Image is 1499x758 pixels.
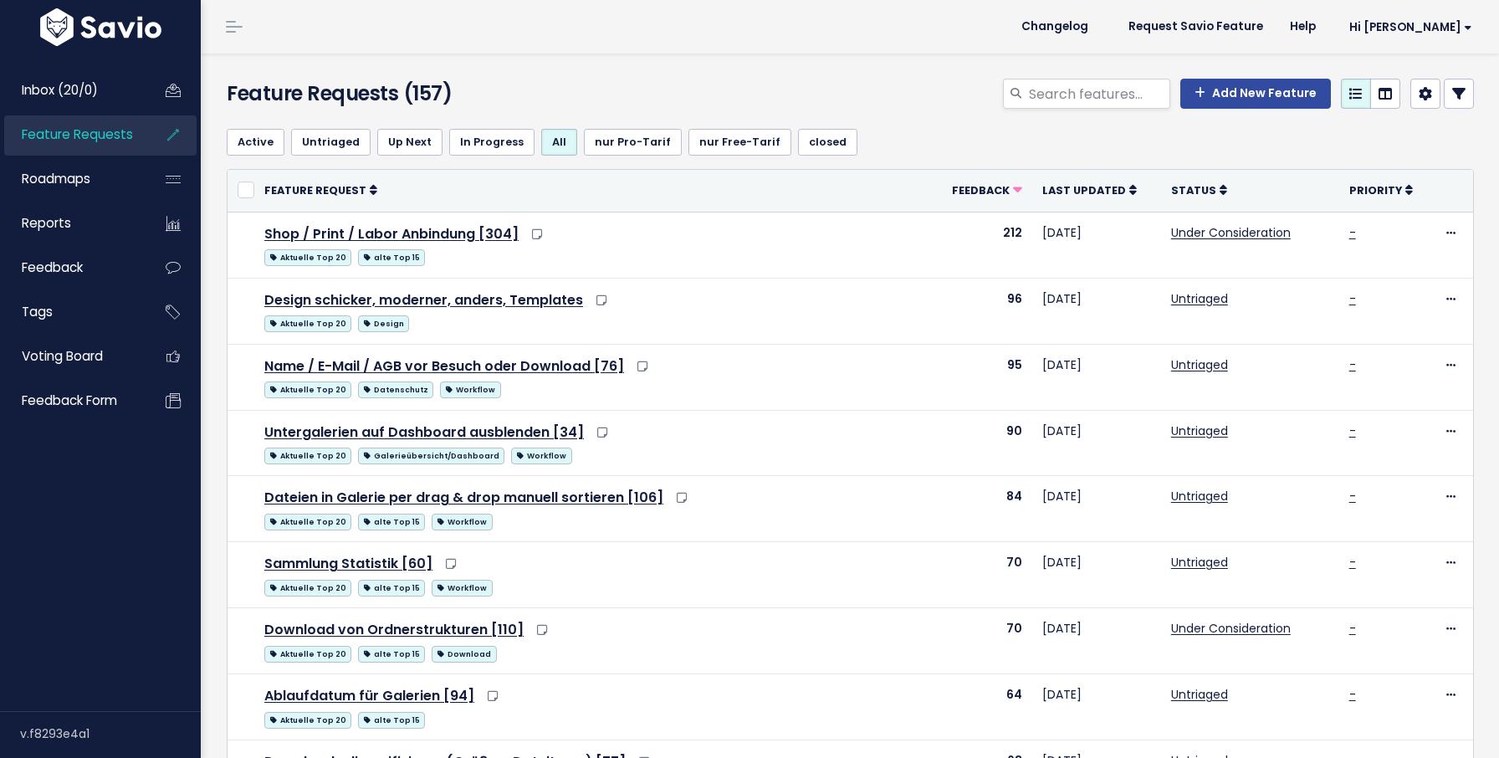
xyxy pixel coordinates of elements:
a: Roadmaps [4,160,139,198]
a: Untriaged [1171,356,1228,373]
a: Up Next [377,129,443,156]
span: Workflow [432,580,492,597]
a: Request Savio Feature [1115,14,1276,39]
span: alte Top 15 [358,712,425,729]
a: Feedback form [4,382,139,420]
td: 84 [931,476,1032,542]
span: Aktuelle Top 20 [264,580,351,597]
a: Sammlung Statistik [60] [264,554,432,573]
span: Reports [22,214,71,232]
a: Aktuelle Top 20 [264,378,351,399]
span: Tags [22,303,53,320]
a: Aktuelle Top 20 [264,510,351,531]
a: Tags [4,293,139,331]
a: Download von Ordnerstrukturen [110] [264,620,524,639]
a: - [1349,620,1356,637]
span: Aktuelle Top 20 [264,514,351,530]
a: Workflow [432,510,492,531]
input: Search features... [1027,79,1170,109]
span: Status [1171,183,1216,197]
div: v.f8293e4a1 [20,712,201,755]
a: Under Consideration [1171,620,1291,637]
span: Workflow [432,514,492,530]
td: 64 [931,674,1032,740]
a: - [1349,554,1356,571]
span: alte Top 15 [358,646,425,663]
a: Add New Feature [1180,79,1331,109]
span: Galerieübersicht/Dashboard [358,448,504,464]
a: Reports [4,204,139,243]
span: Feedback form [22,392,117,409]
a: Untriaged [1171,423,1228,439]
a: Aktuelle Top 20 [264,643,351,663]
span: Voting Board [22,347,103,365]
a: alte Top 15 [358,246,425,267]
a: alte Top 15 [358,576,425,597]
a: - [1349,423,1356,439]
a: Ablaufdatum für Galerien [94] [264,686,474,705]
td: [DATE] [1032,542,1161,608]
a: All [541,129,577,156]
a: Help [1276,14,1329,39]
a: Under Consideration [1171,224,1291,241]
a: Feedback [4,248,139,287]
a: Aktuelle Top 20 [264,312,351,333]
span: Workflow [440,382,500,398]
a: Workflow [432,576,492,597]
td: 90 [931,410,1032,476]
a: nur Free-Tarif [688,129,791,156]
a: closed [798,129,857,156]
a: Inbox (20/0) [4,71,139,110]
span: Aktuelle Top 20 [264,315,351,332]
td: 70 [931,608,1032,674]
a: - [1349,356,1356,373]
a: Workflow [511,444,571,465]
a: Aktuelle Top 20 [264,709,351,730]
a: In Progress [449,129,535,156]
a: Untriaged [291,129,371,156]
td: 212 [931,212,1032,278]
a: Untergalerien auf Dashboard ausblenden [34] [264,423,584,442]
span: Workflow [511,448,571,464]
td: 95 [931,344,1032,410]
a: Feature Request [264,182,377,198]
a: Design [358,312,409,333]
td: [DATE] [1032,212,1161,278]
a: Download [432,643,496,663]
span: Aktuelle Top 20 [264,249,351,266]
a: Untriaged [1171,554,1228,571]
a: alte Top 15 [358,643,425,663]
a: Untriaged [1171,290,1228,307]
a: - [1349,290,1356,307]
a: Priority [1349,182,1413,198]
a: Voting Board [4,337,139,376]
span: Aktuelle Top 20 [264,448,351,464]
span: Design [358,315,409,332]
span: Download [432,646,496,663]
span: alte Top 15 [358,249,425,266]
span: Aktuelle Top 20 [264,712,351,729]
a: alte Top 15 [358,510,425,531]
td: 96 [931,278,1032,344]
a: - [1349,488,1356,504]
a: Shop / Print / Labor Anbindung [304] [264,224,519,243]
a: - [1349,224,1356,241]
ul: Filter feature requests [227,129,1474,156]
h4: Feature Requests (157) [227,79,626,109]
a: Dateien in Galerie per drag & drop manuell sortieren [106] [264,488,663,507]
span: alte Top 15 [358,580,425,597]
a: Active [227,129,284,156]
td: [DATE] [1032,608,1161,674]
span: Inbox (20/0) [22,81,98,99]
img: logo-white.9d6f32f41409.svg [36,8,166,46]
td: [DATE] [1032,410,1161,476]
a: Feature Requests [4,115,139,154]
span: Feature Requests [22,125,133,143]
span: alte Top 15 [358,514,425,530]
td: 70 [931,542,1032,608]
a: Name / E-Mail / AGB vor Besuch oder Download [76] [264,356,624,376]
span: Priority [1349,183,1402,197]
a: Design schicker, moderner, anders, Templates [264,290,583,310]
span: Feedback [22,259,83,276]
a: Status [1171,182,1227,198]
